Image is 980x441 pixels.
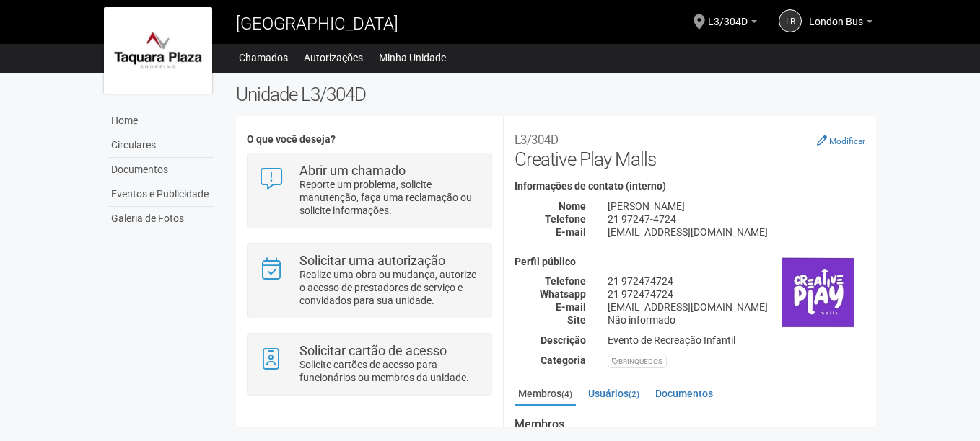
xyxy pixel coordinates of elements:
[545,275,586,287] strong: Telefone
[541,334,586,346] strong: Descrição
[258,164,480,217] a: Abrir um chamado Reporte um problema, solicite manutenção, faça uma reclamação ou solicite inform...
[556,301,586,313] strong: E-mail
[545,213,586,225] strong: Telefone
[561,389,572,399] small: (4)
[809,18,872,30] a: London Bus
[108,207,214,231] a: Galeria de Fotos
[515,133,558,147] small: L3/304D
[829,136,865,146] small: Modificar
[708,2,748,27] span: L3/304D
[379,48,446,68] a: Minha Unidade
[299,268,481,307] p: Realize uma obra ou mudança, autorize o acesso de prestadores de serviço e convidados para sua un...
[236,84,876,105] h2: Unidade L3/304D
[258,344,480,384] a: Solicitar cartão de acesso Solicite cartões de acesso para funcionários ou membros da unidade.
[515,383,576,406] a: Membros(4)
[629,389,639,399] small: (2)
[597,275,876,288] div: 21 972474724
[597,300,876,313] div: [EMAIL_ADDRESS][DOMAIN_NAME]
[299,163,406,178] strong: Abrir um chamado
[556,226,586,238] strong: E-mail
[652,383,717,404] a: Documentos
[108,109,214,133] a: Home
[108,158,214,182] a: Documentos
[239,48,288,68] a: Chamados
[608,355,667,368] div: BRINQUEDOS
[299,253,445,268] strong: Solicitar uma autorização
[597,288,876,300] div: 21 972474724
[299,343,447,358] strong: Solicitar cartão de acesso
[597,200,876,213] div: [PERSON_NAME]
[258,254,480,307] a: Solicitar uma autorização Realize uma obra ou mudança, autorize o acesso de prestadores de serviç...
[779,9,802,32] a: LB
[108,133,214,158] a: Circulares
[585,383,643,404] a: Usuários(2)
[817,135,865,146] a: Modificar
[809,2,863,27] span: London Bus
[541,355,586,366] strong: Categoria
[597,213,876,226] div: 21 97247-4724
[515,127,865,170] h2: Creative Play Malls
[597,334,876,347] div: Evento de Recreação Infantil
[559,200,586,212] strong: Nome
[104,7,212,94] img: logo.jpg
[597,313,876,326] div: Não informado
[708,18,757,30] a: L3/304D
[299,178,481,217] p: Reporte um problema, solicite manutenção, faça uma reclamação ou solicite informações.
[299,358,481,384] p: Solicite cartões de acesso para funcionários ou membros da unidade.
[108,182,214,207] a: Eventos e Publicidade
[515,181,865,192] h4: Informações de contato (interno)
[567,314,586,326] strong: Site
[515,257,865,267] h4: Perfil público
[782,257,854,329] img: business.png
[515,418,865,431] strong: Membros
[304,48,363,68] a: Autorizações
[247,134,491,145] h4: O que você deseja?
[540,288,586,300] strong: Whatsapp
[597,226,876,239] div: [EMAIL_ADDRESS][DOMAIN_NAME]
[236,14,398,34] span: [GEOGRAPHIC_DATA]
